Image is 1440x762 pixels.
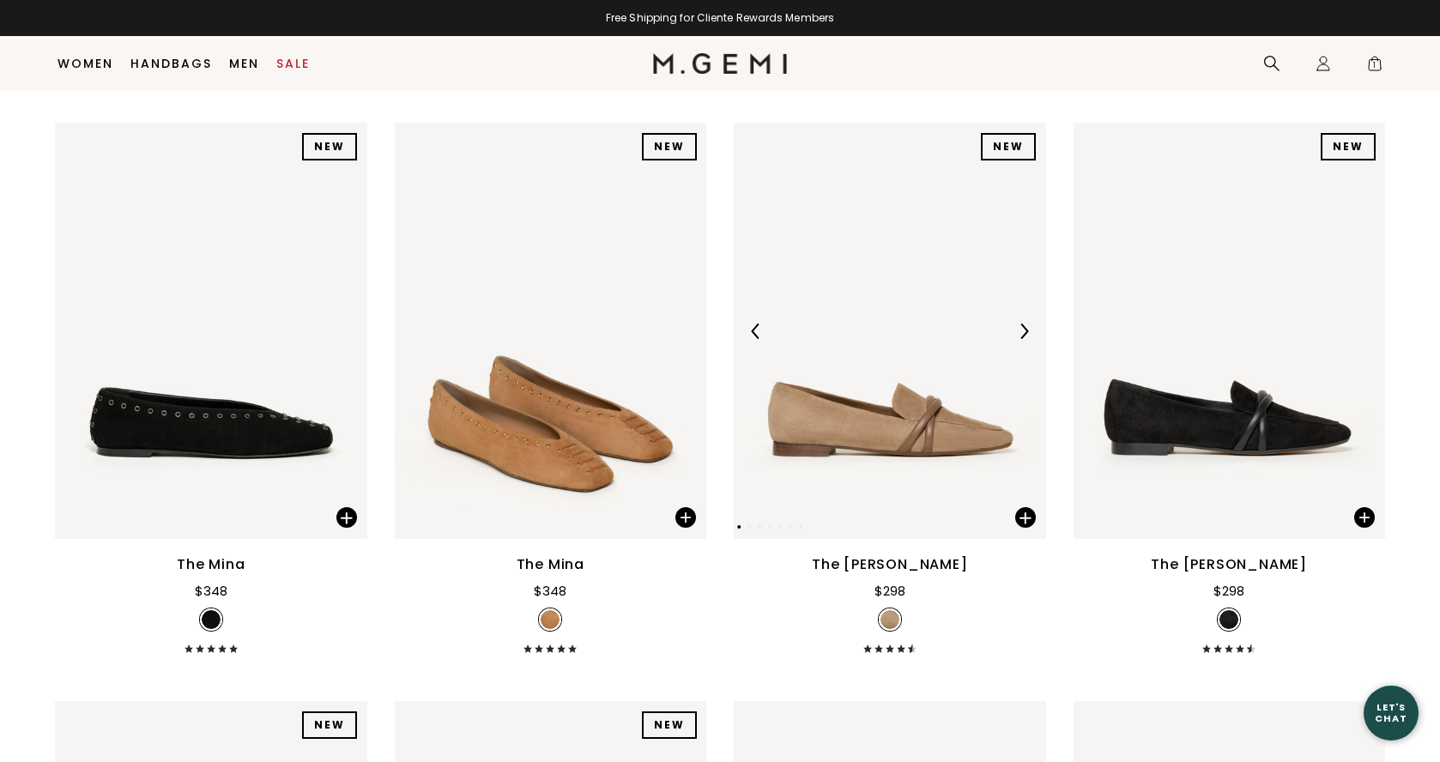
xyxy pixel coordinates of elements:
[1074,123,1386,653] a: The [PERSON_NAME]$298
[177,554,245,575] div: The Mina
[1213,581,1244,602] div: $298
[517,554,584,575] div: The Mina
[55,123,367,539] img: The Mina
[812,554,968,575] div: The [PERSON_NAME]
[57,57,113,70] a: Women
[1366,58,1383,76] span: 1
[642,133,697,160] div: NEW
[880,610,899,629] img: v_7396490182715_SWATCH_50x.jpg
[229,57,259,70] a: Men
[302,711,357,739] div: NEW
[195,581,227,602] div: $348
[1016,324,1032,339] img: Next Arrow
[642,711,697,739] div: NEW
[395,123,707,653] a: The Mina$348
[874,581,905,602] div: $298
[130,57,212,70] a: Handbags
[541,610,560,629] img: v_7387698102331_SWATCH_50x.jpg
[276,57,310,70] a: Sale
[734,123,1046,653] a: Previous ArrowNext ArrowThe [PERSON_NAME]$298
[302,133,357,160] div: NEW
[395,123,707,539] img: The Mina
[1151,554,1307,575] div: The [PERSON_NAME]
[1074,123,1386,539] img: The Brenda
[55,123,367,653] a: The Mina$348
[653,53,788,74] img: M.Gemi
[202,610,221,629] img: v_7387698167867_SWATCH_50x.jpg
[981,133,1036,160] div: NEW
[1364,702,1419,723] div: Let's Chat
[1321,133,1376,160] div: NEW
[1219,610,1238,629] img: v_7396490084411_SWATCH_50x.jpg
[534,581,566,602] div: $348
[748,324,764,339] img: Previous Arrow
[734,123,1046,539] img: The Brenda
